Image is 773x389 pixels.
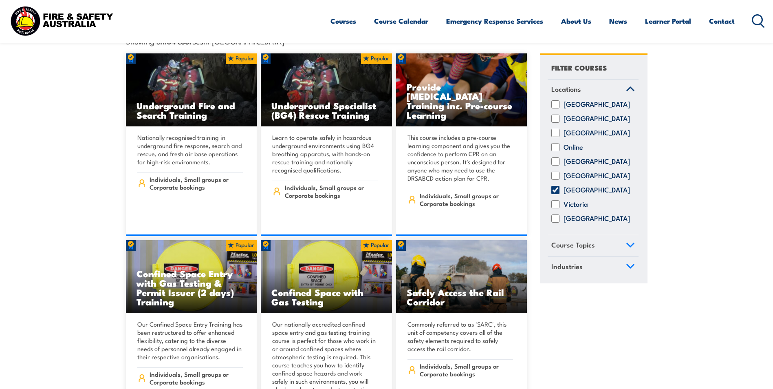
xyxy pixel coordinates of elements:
h4: FILTER COURSES [551,62,607,73]
h3: Safely Access the Rail Corridor [407,287,517,306]
a: Underground Specialist (BG4) Rescue Training [261,53,392,127]
h3: Underground Fire and Search Training [137,101,247,119]
img: Confined Space Entry [126,240,257,314]
span: Individuals, Small groups or Corporate bookings [420,362,513,378]
h3: Confined Space with Gas Testing [271,287,381,306]
a: News [609,10,627,32]
a: Emergency Response Services [446,10,543,32]
span: Course Topics [551,239,595,250]
span: Industries [551,261,583,272]
label: [GEOGRAPHIC_DATA] [564,186,630,194]
a: Safely Access the Rail Corridor [396,240,527,314]
label: [GEOGRAPHIC_DATA] [564,172,630,180]
p: Commonly referred to as 'SARC', this unit of competency covers all of the safety elements require... [407,320,513,353]
label: [GEOGRAPHIC_DATA] [564,214,630,223]
a: About Us [561,10,591,32]
img: Confined Space Entry [261,240,392,314]
p: Learn to operate safely in hazardous underground environments using BG4 breathing apparatus, with... [272,133,378,174]
img: Underground mine rescue [126,53,257,127]
a: Course Calendar [374,10,428,32]
img: Underground mine rescue [261,53,392,127]
img: Fire Team Operations [396,240,527,314]
h3: Underground Specialist (BG4) Rescue Training [271,101,381,119]
p: This course includes a pre-course learning component and gives you the confidence to perform CPR ... [407,133,513,182]
a: Learner Portal [645,10,691,32]
img: Low Voltage Rescue and Provide CPR [396,53,527,127]
h3: Confined Space Entry with Gas Testing & Permit Issuer (2 days) Training [137,269,247,306]
label: Online [564,143,583,151]
label: [GEOGRAPHIC_DATA] [564,100,630,108]
span: Individuals, Small groups or Corporate bookings [150,175,243,191]
label: [GEOGRAPHIC_DATA] [564,157,630,166]
a: Course Topics [548,235,639,256]
a: Courses [330,10,356,32]
span: Individuals, Small groups or Corporate bookings [420,192,513,207]
a: Locations [548,80,639,101]
h3: Provide [MEDICAL_DATA] Training inc. Pre-course Learning [407,82,517,119]
span: Locations [551,84,581,95]
label: [GEOGRAPHIC_DATA] [564,129,630,137]
label: [GEOGRAPHIC_DATA] [564,115,630,123]
label: Victoria [564,200,588,208]
span: Showing all in [GEOGRAPHIC_DATA] [126,37,284,45]
a: Contact [709,10,735,32]
a: Industries [548,257,639,278]
a: Confined Space with Gas Testing [261,240,392,314]
p: Nationally recognised training in underground fire response, search and rescue, and fresh air bas... [137,133,243,166]
a: Confined Space Entry with Gas Testing & Permit Issuer (2 days) Training [126,240,257,314]
a: Underground Fire and Search Training [126,53,257,127]
p: Our Confined Space Entry Training has been restructured to offer enhanced flexibility, catering t... [137,320,243,361]
span: Individuals, Small groups or Corporate bookings [285,183,378,199]
span: Individuals, Small groups or Corporate bookings [150,370,243,386]
a: Provide [MEDICAL_DATA] Training inc. Pre-course Learning [396,53,527,127]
